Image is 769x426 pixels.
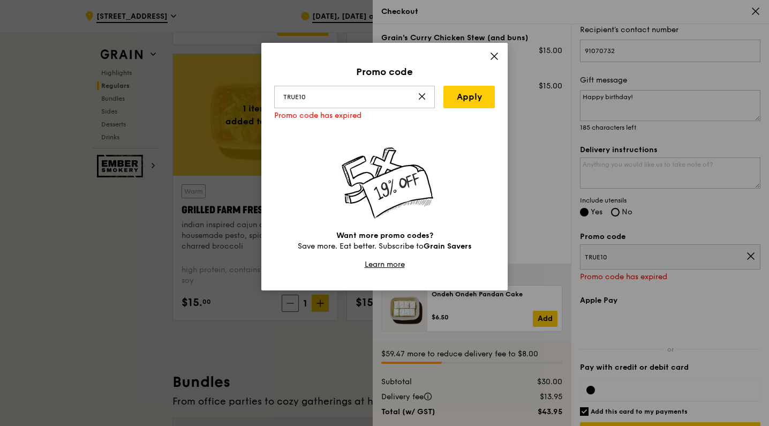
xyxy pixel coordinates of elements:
img: save-some-plan.7bcec01c.png [332,147,438,220]
strong: Want more promo codes? [336,231,433,240]
p: Save more. Eat better. Subscribe to [274,230,495,252]
a: Learn more [365,260,405,269]
a: Apply [443,86,495,108]
div: Promo code [274,64,495,79]
strong: Grain Savers [424,242,472,251]
div: Promo code has expired [274,110,495,121]
input: Got a promo code? [274,86,435,108]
